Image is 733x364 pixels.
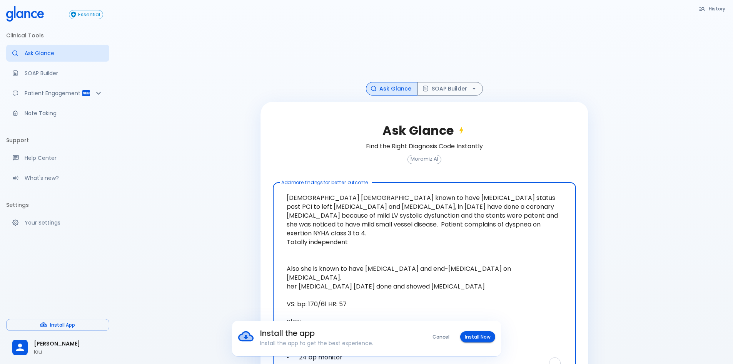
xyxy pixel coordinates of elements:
[6,85,109,102] div: Patient Reports & Referrals
[6,214,109,231] a: Manage your settings
[25,69,103,77] p: SOAP Builder
[6,45,109,62] a: Moramiz: Find ICD10AM codes instantly
[6,334,109,361] div: [PERSON_NAME]Iau
[6,131,109,149] li: Support
[417,82,483,96] button: SOAP Builder
[34,348,103,356] p: Iau
[6,196,109,214] li: Settings
[25,219,103,226] p: Your Settings
[6,65,109,82] a: Docugen: Compose a clinical documentation in seconds
[25,174,103,182] p: What's new?
[25,89,82,97] p: Patient Engagement
[366,141,483,152] h6: Find the Right Diagnosis Code Instantly
[695,3,730,14] button: History
[34,340,103,348] span: [PERSON_NAME]
[428,331,454,342] button: Cancel
[260,339,407,347] p: Install the app to get the best experience.
[25,49,103,57] p: Ask Glance
[75,12,103,18] span: Essential
[25,109,103,117] p: Note Taking
[69,10,109,19] a: Click to view or change your subscription
[69,10,103,19] button: Essential
[382,123,466,138] h2: Ask Glance
[366,82,418,96] button: Ask Glance
[6,319,109,331] button: Install App
[408,156,441,162] span: Moramiz AI
[25,154,103,162] p: Help Center
[6,26,109,45] li: Clinical Tools
[6,105,109,122] a: Advanced note-taking
[281,179,368,186] label: Add more findings for better outcome
[460,331,495,342] button: Install Now
[6,169,109,186] div: Recent updates and feature releases
[260,327,407,339] h6: Install the app
[6,149,109,166] a: Get help from our support team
